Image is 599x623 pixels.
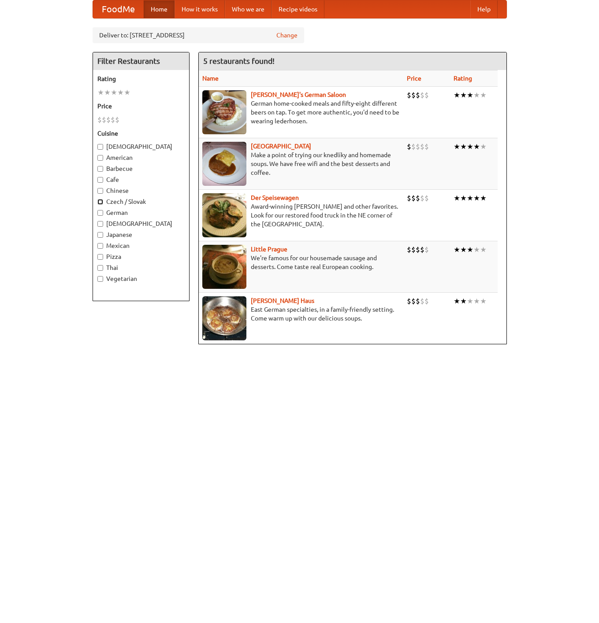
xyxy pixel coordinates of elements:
[93,0,144,18] a: FoodMe
[411,296,416,306] li: $
[416,90,420,100] li: $
[97,164,185,173] label: Barbecue
[460,90,467,100] li: ★
[416,193,420,203] li: $
[97,252,185,261] label: Pizza
[97,153,185,162] label: American
[473,90,480,100] li: ★
[175,0,225,18] a: How it works
[467,90,473,100] li: ★
[251,246,287,253] a: Little Prague
[460,245,467,254] li: ★
[454,75,472,82] a: Rating
[97,254,103,260] input: Pizza
[416,296,420,306] li: $
[411,142,416,151] li: $
[407,142,411,151] li: $
[416,142,420,151] li: $
[467,193,473,203] li: ★
[102,115,106,125] li: $
[202,305,400,323] p: East German specialties, in a family-friendly setting. Come warm up with our delicious soups.
[97,219,185,228] label: [DEMOGRAPHIC_DATA]
[97,199,103,205] input: Czech / Slovak
[117,88,124,97] li: ★
[454,245,460,254] li: ★
[420,245,424,254] li: $
[202,75,219,82] a: Name
[420,142,424,151] li: $
[424,90,429,100] li: $
[202,296,246,340] img: kohlhaus.jpg
[97,243,103,249] input: Mexican
[93,27,304,43] div: Deliver to: [STREET_ADDRESS]
[467,245,473,254] li: ★
[97,276,103,282] input: Vegetarian
[411,245,416,254] li: $
[93,52,189,70] h4: Filter Restaurants
[460,193,467,203] li: ★
[407,90,411,100] li: $
[424,193,429,203] li: $
[454,296,460,306] li: ★
[202,151,400,177] p: Make a point of trying our knedlíky and homemade soups. We have free wifi and the best desserts a...
[251,143,311,150] a: [GEOGRAPHIC_DATA]
[97,263,185,272] label: Thai
[202,193,246,237] img: speisewagen.jpg
[276,31,298,40] a: Change
[203,57,275,65] ng-pluralize: 5 restaurants found!
[454,90,460,100] li: ★
[225,0,272,18] a: Who we are
[251,194,299,201] a: Der Speisewagen
[104,88,111,97] li: ★
[97,144,103,150] input: [DEMOGRAPHIC_DATA]
[106,115,111,125] li: $
[424,296,429,306] li: $
[454,193,460,203] li: ★
[111,115,115,125] li: $
[202,254,400,271] p: We're famous for our housemade sausage and desserts. Come taste real European cooking.
[407,296,411,306] li: $
[470,0,498,18] a: Help
[272,0,324,18] a: Recipe videos
[97,102,185,111] h5: Price
[97,175,185,184] label: Cafe
[407,245,411,254] li: $
[97,208,185,217] label: German
[97,88,104,97] li: ★
[424,245,429,254] li: $
[97,186,185,195] label: Chinese
[97,210,103,216] input: German
[480,296,487,306] li: ★
[202,245,246,289] img: littleprague.jpg
[424,142,429,151] li: $
[202,142,246,186] img: czechpoint.jpg
[97,74,185,83] h5: Rating
[97,129,185,138] h5: Cuisine
[420,193,424,203] li: $
[251,91,346,98] a: [PERSON_NAME]'s German Saloon
[407,75,421,82] a: Price
[97,274,185,283] label: Vegetarian
[420,90,424,100] li: $
[144,0,175,18] a: Home
[202,99,400,125] p: German home-cooked meals and fifty-eight different beers on tap. To get more authentic, you'd nee...
[411,193,416,203] li: $
[467,142,473,151] li: ★
[97,221,103,227] input: [DEMOGRAPHIC_DATA]
[97,166,103,172] input: Barbecue
[97,142,185,151] label: [DEMOGRAPHIC_DATA]
[251,297,314,304] a: [PERSON_NAME] Haus
[97,230,185,239] label: Japanese
[460,296,467,306] li: ★
[97,241,185,250] label: Mexican
[202,90,246,134] img: esthers.jpg
[460,142,467,151] li: ★
[454,142,460,151] li: ★
[115,115,119,125] li: $
[480,245,487,254] li: ★
[97,265,103,271] input: Thai
[480,90,487,100] li: ★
